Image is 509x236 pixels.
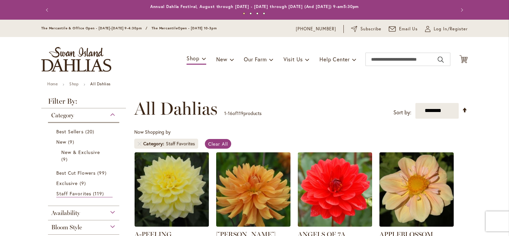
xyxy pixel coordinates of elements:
[250,12,252,15] button: 2 of 4
[399,26,418,32] span: Email Us
[298,152,372,227] img: ANGELS OF 7A
[85,128,96,135] span: 20
[228,110,233,116] span: 16
[389,26,418,32] a: Email Us
[434,26,468,32] span: Log In/Register
[283,56,303,63] span: Visit Us
[68,138,76,145] span: 9
[97,169,108,176] span: 99
[351,26,381,32] a: Subscribe
[296,26,336,32] a: [PHONE_NUMBER]
[243,12,245,15] button: 1 of 4
[150,4,359,9] a: Annual Dahlia Festival, August through [DATE] - [DATE] through [DATE] (And [DATE]) 9-am5:30pm
[56,128,113,135] a: Best Sellers
[224,108,261,119] p: - of products
[41,26,178,30] span: The Mercantile & Office Open - [DATE]-[DATE] 9-4:30pm / The Mercantile
[244,56,266,63] span: Our Farm
[224,110,226,116] span: 1
[47,81,58,86] a: Home
[56,180,113,187] a: Exclusive
[56,139,66,145] span: New
[319,56,350,63] span: Help Center
[51,112,74,119] span: Category
[454,3,468,17] button: Next
[379,152,454,227] img: APPLEBLOSSOM
[135,222,209,228] a: A-Peeling
[56,169,113,176] a: Best Cut Flowers
[135,152,209,227] img: A-Peeling
[56,180,78,186] span: Exclusive
[41,3,55,17] button: Previous
[41,47,111,72] a: store logo
[178,26,217,30] span: Open - [DATE] 10-3pm
[166,140,195,147] div: Staff Favorites
[56,190,91,197] span: Staff Favorites
[425,26,468,32] a: Log In/Register
[69,81,79,86] a: Shop
[237,110,244,116] span: 119
[134,99,218,119] span: All Dahlias
[90,81,111,86] strong: All Dahlias
[61,149,108,163] a: New &amp; Exclusive
[216,56,227,63] span: New
[393,106,411,119] label: Sort by:
[138,142,142,146] a: Remove Category Staff Favorites
[56,128,84,135] span: Best Sellers
[208,141,228,147] span: Clear All
[80,180,88,187] span: 9
[205,139,231,149] a: Clear All
[379,222,454,228] a: APPLEBLOSSOM
[61,149,100,155] span: New & Exclusive
[61,156,69,163] span: 9
[134,129,171,135] span: Now Shopping by
[360,26,381,32] span: Subscribe
[93,190,106,197] span: 119
[263,12,265,15] button: 4 of 4
[216,222,290,228] a: ANDREW CHARLES
[51,209,80,217] span: Availability
[298,222,372,228] a: ANGELS OF 7A
[51,224,82,231] span: Bloom Style
[56,138,113,145] a: New
[187,55,200,62] span: Shop
[41,98,126,108] strong: Filter By:
[56,170,96,176] span: Best Cut Flowers
[256,12,258,15] button: 3 of 4
[56,190,113,197] a: Staff Favorites
[143,140,166,147] span: Category
[216,152,290,227] img: ANDREW CHARLES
